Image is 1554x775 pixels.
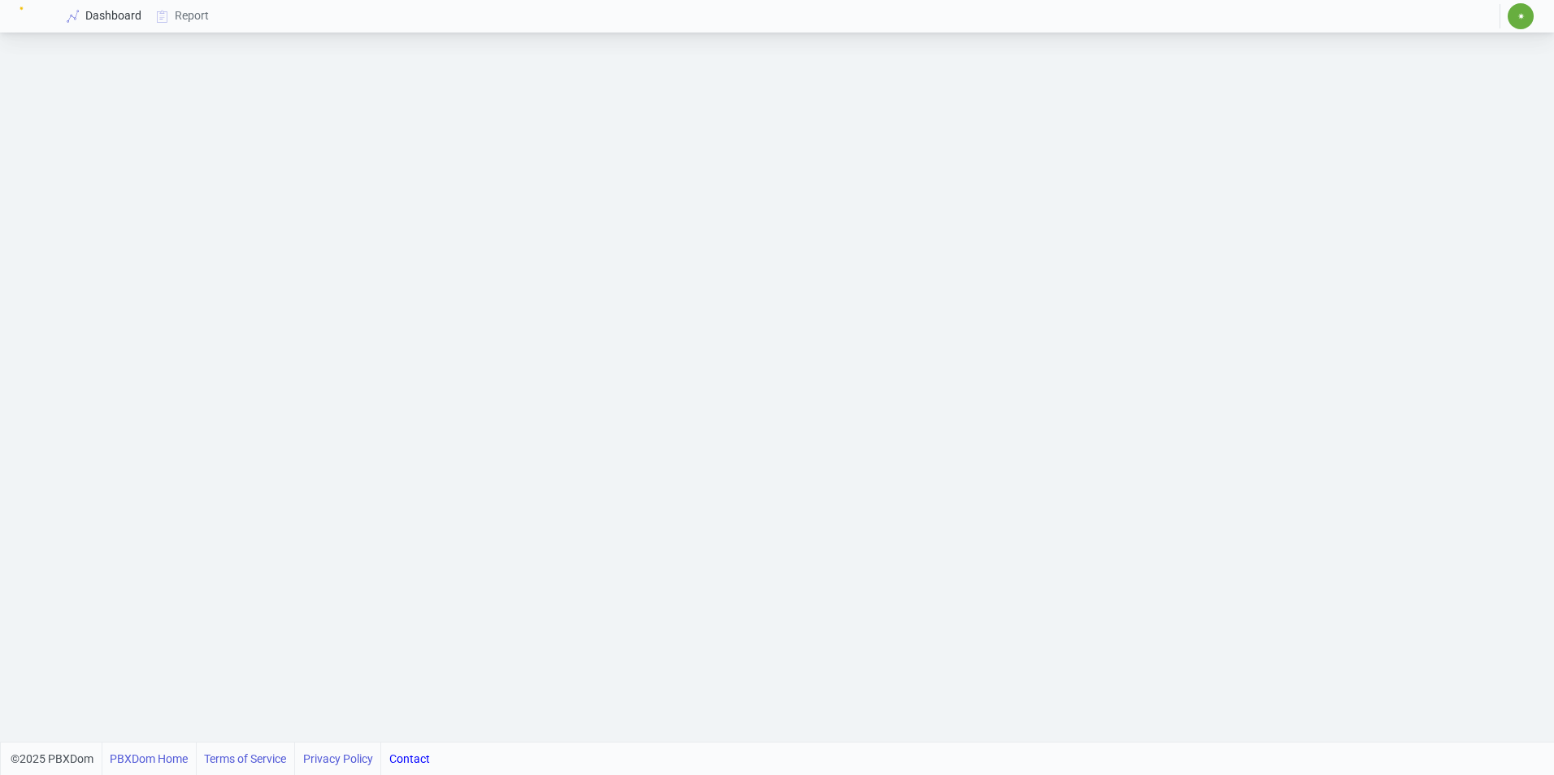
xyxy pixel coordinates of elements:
a: Report [150,1,217,31]
a: PBXDom Home [110,743,188,775]
button: ✷ [1507,2,1534,30]
a: Dashboard [60,1,150,31]
a: Terms of Service [204,743,286,775]
span: ✷ [1517,11,1525,21]
a: Privacy Policy [303,743,373,775]
div: ©2025 PBXDom [11,743,430,775]
img: Logo [20,6,39,26]
a: Contact [389,743,430,775]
